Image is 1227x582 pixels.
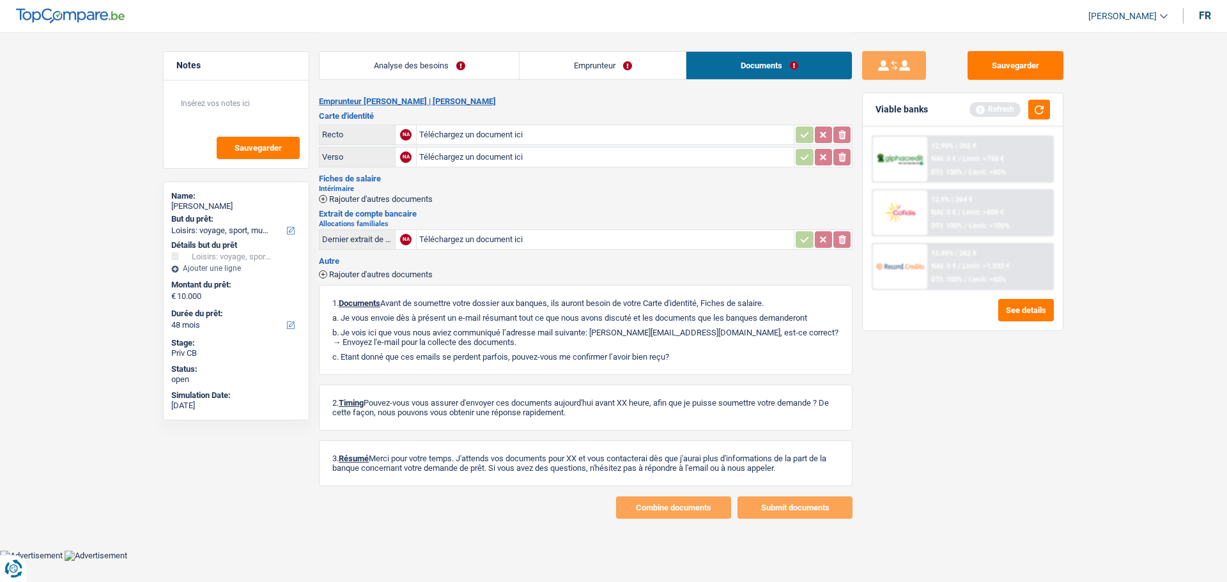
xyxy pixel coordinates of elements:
div: Stage: [171,338,301,348]
div: Viable banks [876,104,928,115]
h2: Intérimaire [319,185,853,192]
img: Advertisement [65,551,127,561]
span: / [958,155,961,163]
a: Analyse des besoins [320,52,519,79]
span: / [964,275,967,284]
span: Résumé [339,454,369,463]
span: DTI: 100% [931,275,962,284]
a: Documents [686,52,852,79]
span: / [958,208,961,217]
span: Rajouter d'autres documents [329,195,433,203]
label: Montant du prêt: [171,280,298,290]
label: Durée du prêt: [171,309,298,319]
h2: Emprunteur [PERSON_NAME] | [PERSON_NAME] [319,96,853,107]
div: Refresh [969,102,1021,116]
button: Submit documents [737,496,853,519]
img: Record Credits [876,254,923,278]
button: Combine documents [616,496,731,519]
h5: Notes [176,60,296,71]
button: Rajouter d'autres documents [319,270,433,279]
span: Documents [339,298,380,308]
h3: Autre [319,257,853,265]
div: 12.49% | 262 € [931,249,976,257]
p: 1. Avant de soumettre votre dossier aux banques, ils auront besoin de votre Carte d'identité, Fic... [332,298,839,308]
div: Ajouter une ligne [171,264,301,273]
label: But du prêt: [171,214,298,224]
p: b. Je vois ici que vous nous aviez communiqué l’adresse mail suivante: [PERSON_NAME][EMAIL_ADDRE... [332,328,839,347]
span: DTI: 100% [931,222,962,230]
button: Sauvegarder [217,137,300,159]
span: Limit: <60% [969,168,1006,176]
div: 12.99% | 265 € [931,142,976,150]
img: AlphaCredit [876,152,923,167]
img: TopCompare Logo [16,8,125,24]
button: Sauvegarder [968,51,1063,80]
div: Recto [322,130,392,139]
img: Cofidis [876,201,923,224]
span: Limit: >750 € [962,155,1004,163]
h3: Carte d'identité [319,112,853,120]
div: [DATE] [171,401,301,411]
span: / [964,168,967,176]
button: Rajouter d'autres documents [319,195,433,203]
h2: Allocations familiales [319,220,853,227]
button: See details [998,299,1054,321]
div: NA [400,234,412,245]
div: 12.9% | 264 € [931,195,973,204]
span: € [171,291,176,302]
span: NAI: 0 € [931,155,956,163]
span: Limit: >1.033 € [962,262,1010,270]
p: 3. Merci pour votre temps. J'attends vos documents pour XX et vous contacterai dès que j'aurai p... [332,454,839,473]
div: Name: [171,191,301,201]
div: fr [1199,10,1211,22]
span: DTI: 100% [931,168,962,176]
a: Emprunteur [520,52,686,79]
div: Dernier extrait de compte pour vos allocations familiales [322,234,392,244]
div: open [171,374,301,385]
h3: Extrait de compte bancaire [319,210,853,218]
p: 2. Pouvez-vous vous assurer d'envoyer ces documents aujourd'hui avant XX heure, afin que je puiss... [332,398,839,417]
p: c. Etant donné que ces emails se perdent parfois, pouvez-vous me confirmer l’avoir bien reçu? [332,352,839,362]
div: Status: [171,364,301,374]
div: Verso [322,152,392,162]
a: [PERSON_NAME] [1078,6,1168,27]
span: Sauvegarder [235,144,282,152]
div: [PERSON_NAME] [171,201,301,211]
span: Limit: <60% [969,275,1006,284]
span: / [964,222,967,230]
span: Rajouter d'autres documents [329,270,433,279]
span: Limit: <100% [969,222,1010,230]
div: Simulation Date: [171,390,301,401]
h3: Fiches de salaire [319,174,853,183]
p: a. Je vous envoie dès à présent un e-mail résumant tout ce que nous avons discuté et les doc... [332,313,839,323]
span: / [958,262,961,270]
div: NA [400,151,412,163]
div: NA [400,129,412,141]
span: [PERSON_NAME] [1088,11,1157,22]
div: Détails but du prêt [171,240,301,250]
span: NAI: 0 € [931,208,956,217]
div: Priv CB [171,348,301,358]
span: Timing [339,398,364,408]
span: NAI: 0 € [931,262,956,270]
span: Limit: >800 € [962,208,1004,217]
